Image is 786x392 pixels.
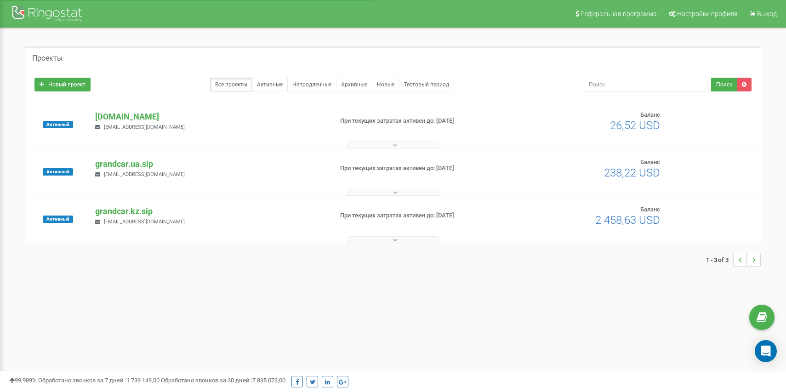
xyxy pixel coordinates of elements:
nav: ... [706,244,761,276]
span: Реферальная программа [581,10,657,17]
span: Выход [757,10,777,17]
p: При текущих затратах активен до: [DATE] [340,211,509,220]
span: Обработано звонков за 30 дней : [161,377,285,384]
p: grandcar.ua.sip [95,158,325,170]
u: 7 835 073,00 [252,377,285,384]
p: grandcar.kz.sip [95,205,325,217]
a: Новые [372,78,399,91]
span: 99,989% [9,377,37,384]
span: Активный [43,216,73,223]
a: Все проекты [210,78,252,91]
a: Новый проект [34,78,91,91]
span: Настройки профиля [677,10,738,17]
span: 238,22 USD [604,166,660,179]
span: 2 458,63 USD [595,214,660,227]
a: Активные [252,78,288,91]
span: 26,52 USD [610,119,660,132]
span: Баланс [640,206,660,213]
p: [DOMAIN_NAME] [95,111,325,123]
a: Непродленные [287,78,336,91]
span: 1 - 3 of 3 [706,253,733,267]
span: [EMAIL_ADDRESS][DOMAIN_NAME] [104,124,185,130]
a: Тестовый период [399,78,454,91]
div: Open Intercom Messenger [755,340,777,362]
p: При текущих затратах активен до: [DATE] [340,117,509,125]
span: [EMAIL_ADDRESS][DOMAIN_NAME] [104,171,185,177]
h5: Проекты [32,54,63,62]
button: Поиск [711,78,737,91]
span: Активный [43,121,73,128]
p: При текущих затратах активен до: [DATE] [340,164,509,173]
span: Баланс [640,111,660,118]
span: Активный [43,168,73,176]
span: Баланс [640,159,660,165]
span: [EMAIL_ADDRESS][DOMAIN_NAME] [104,219,185,225]
input: Поиск [583,78,712,91]
u: 1 739 149,00 [126,377,159,384]
a: Архивные [336,78,372,91]
span: Обработано звонков за 7 дней : [38,377,159,384]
